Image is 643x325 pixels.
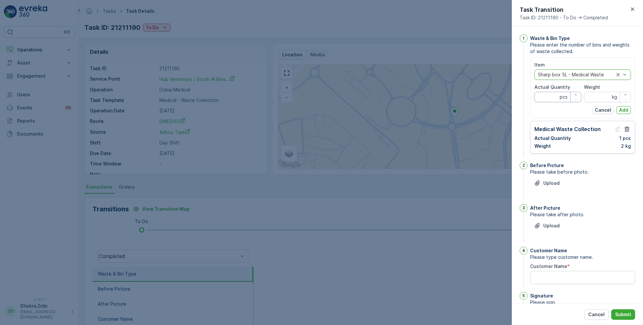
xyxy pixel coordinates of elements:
p: kg [612,94,617,100]
p: Customer Name [530,247,567,254]
p: Upload [543,180,560,186]
button: Cancel [584,309,609,320]
button: Upload File [530,220,564,231]
p: Submit [615,311,631,318]
button: Cancel [592,106,614,114]
span: Please take before photo. [530,169,635,175]
p: After Picture [530,205,560,211]
p: 2 kg [621,143,631,149]
div: 3 [520,204,528,212]
p: Weight [534,143,551,149]
label: Actual Quantity [534,84,570,90]
div: 1 [520,34,528,42]
span: Task ID: 21211190 - To Do -> Completed [520,14,608,21]
p: Upload [543,222,560,229]
span: Please sign. [530,299,635,306]
div: 5 [520,292,528,300]
span: Please take after photo. [530,211,635,218]
p: Medical Waste Collection [534,125,601,133]
div: 2 [520,162,528,169]
p: Add [619,107,628,113]
button: Add [616,106,631,114]
p: Before Picture [530,162,564,169]
button: Submit [611,309,635,320]
label: Weight [584,84,600,90]
span: Please type customer name. [530,254,635,260]
label: Item [534,62,545,67]
p: Signature [530,293,553,299]
p: pcs [560,94,568,100]
p: Waste & Bin Type [530,35,570,42]
span: Please enter the number of bins and weights of waste collected. [530,42,635,55]
p: Actual Quantity [534,135,571,142]
p: Cancel [595,107,611,113]
button: Upload File [530,178,564,188]
p: Task Transition [520,5,608,14]
label: Customer Name [530,263,567,269]
div: 4 [520,247,528,255]
p: Cancel [588,311,605,318]
p: 1 pcs [619,135,631,142]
